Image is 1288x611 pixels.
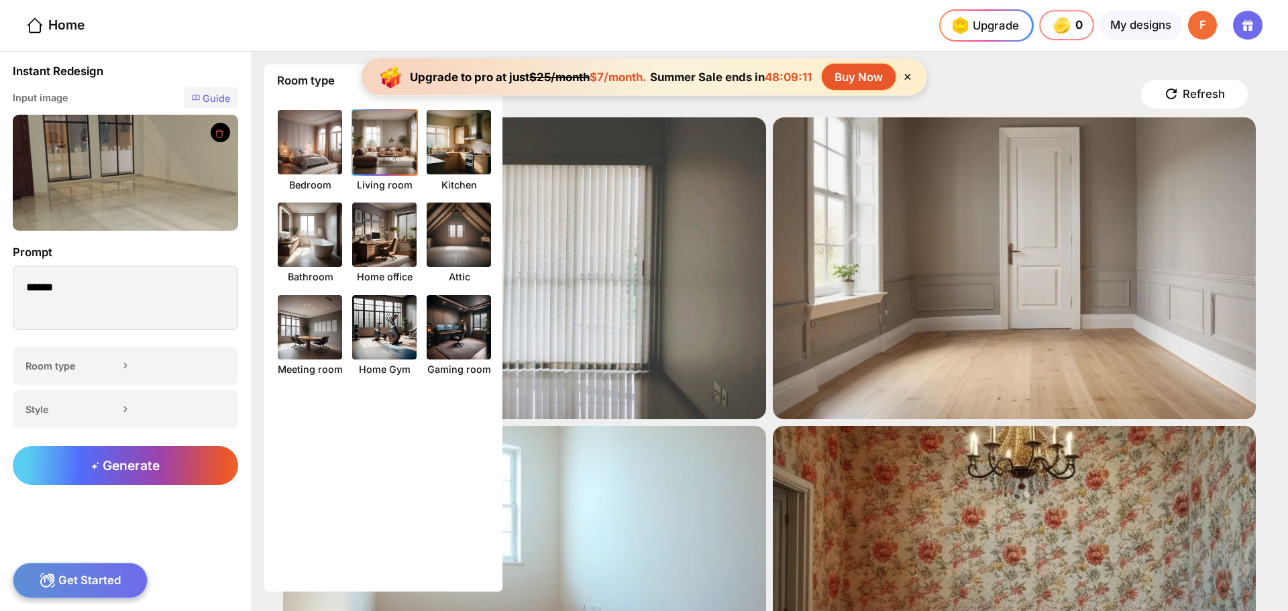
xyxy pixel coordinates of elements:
[765,70,812,84] span: 48:09:11
[773,117,1256,419] img: emptyBathroom2.jpg
[947,13,973,38] img: upgrade-nav-btn-icon.gif
[352,179,418,190] div: Living room
[203,92,230,105] div: Guide
[529,70,590,84] span: $25/month
[25,404,117,415] div: Style
[13,563,148,598] div: Get Started
[426,271,492,282] div: Attic
[947,13,1019,38] div: Upgrade
[1100,11,1182,40] div: My designs
[426,179,492,190] div: Kitchen
[410,70,647,84] div: Upgrade to pro at just
[1075,19,1084,32] span: 0
[91,457,160,474] span: Generate
[277,72,335,89] div: Room type
[283,117,766,419] img: emptyBathroom1.jpg
[590,70,647,84] span: $7/month.
[352,271,418,282] div: Home office
[277,179,343,190] div: Bedroom
[13,87,238,109] div: Input image
[1188,11,1217,40] div: F
[1183,87,1225,101] div: Refresh
[822,64,896,90] div: Buy Now
[277,364,343,375] div: Meeting room
[647,70,815,84] div: Summer Sale ends in
[25,16,85,36] div: Home
[426,364,492,375] div: Gaming room
[375,61,407,93] img: upgrade-banner-new-year-icon.gif
[13,64,103,79] div: Instant Redesign
[13,243,238,261] div: Prompt
[352,364,418,375] div: Home Gym
[25,360,117,372] div: Room type
[277,271,343,282] div: Bathroom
